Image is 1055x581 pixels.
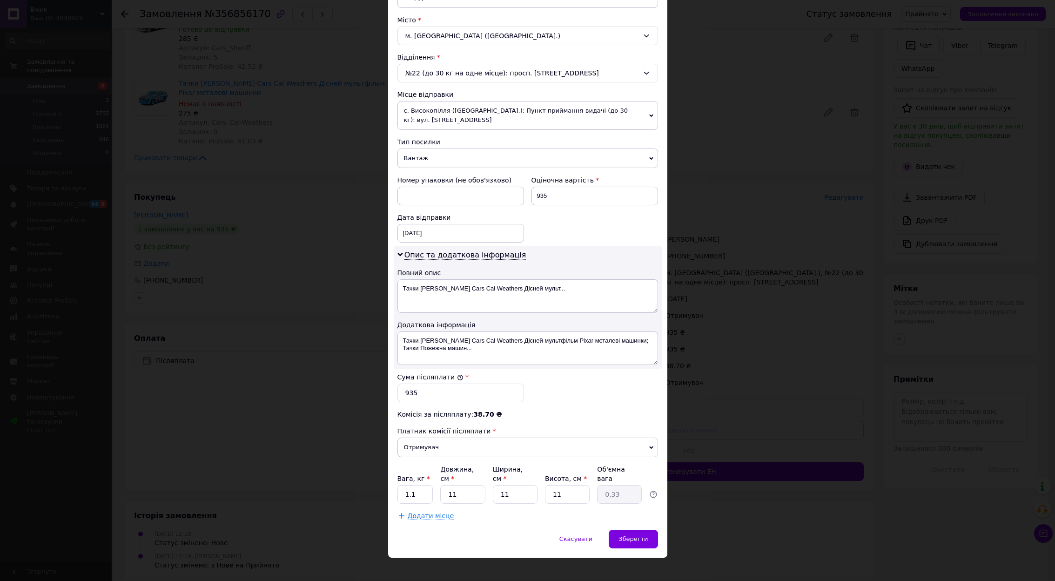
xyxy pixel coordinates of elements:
[397,64,658,82] div: №22 (до 30 кг на одне місце): просп. [STREET_ADDRESS]
[397,320,658,330] div: Додаткова інформація
[440,466,474,482] label: Довжина, см
[493,466,523,482] label: Ширина, см
[397,475,430,482] label: Вага, кг
[397,427,491,435] span: Платник комісії післяплати
[531,176,658,185] div: Оціночна вартість
[473,411,502,418] span: 38.70 ₴
[545,475,587,482] label: Висота, см
[404,250,526,260] span: Опис та додаткова інформація
[597,465,642,483] div: Об'ємна вага
[397,15,658,25] div: Місто
[397,149,658,168] span: Вантаж
[397,53,658,62] div: Відділення
[408,512,454,520] span: Додати місце
[397,101,658,130] span: с. Високопілля ([GEOGRAPHIC_DATA].): Пункт приймання-видачі (до 30 кг): вул. [STREET_ADDRESS]
[397,331,658,365] textarea: Тачки [PERSON_NAME] Cars Cal Weathers Дісней мультфільм Pixar металеві машинки; Тачки Пожежна маш...
[618,535,648,542] span: Зберегти
[397,373,464,381] label: Сума післяплати
[397,213,524,222] div: Дата відправки
[397,27,658,45] div: м. [GEOGRAPHIC_DATA] ([GEOGRAPHIC_DATA].)
[397,410,658,419] div: Комісія за післяплату:
[397,91,454,98] span: Місце відправки
[397,438,658,457] span: Отримувач
[559,535,592,542] span: Скасувати
[397,138,440,146] span: Тип посилки
[397,279,658,313] textarea: Тачки [PERSON_NAME] Cars Cal Weathers Дісней мульт...
[397,176,524,185] div: Номер упаковки (не обов'язково)
[397,268,658,277] div: Повний опис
